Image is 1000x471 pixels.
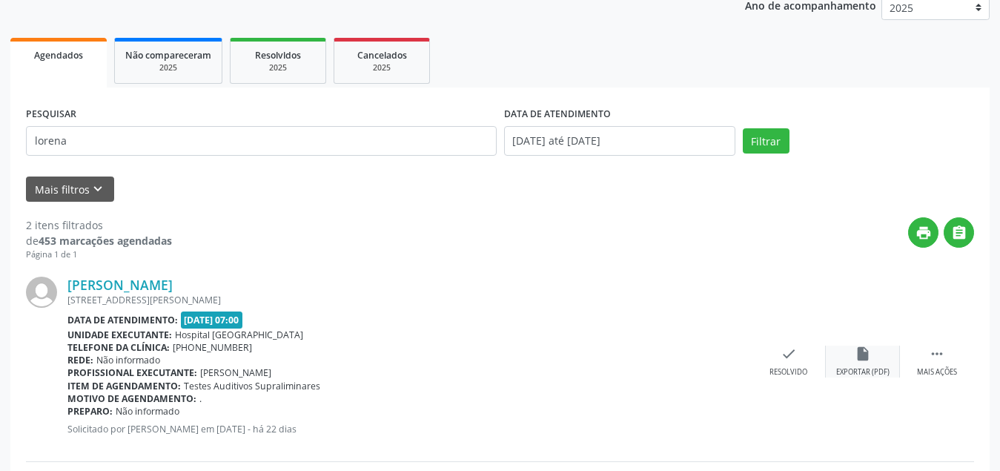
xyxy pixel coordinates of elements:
[125,62,211,73] div: 2025
[67,294,752,306] div: [STREET_ADDRESS][PERSON_NAME]
[39,234,172,248] strong: 453 marcações agendadas
[26,233,172,248] div: de
[200,366,271,379] span: [PERSON_NAME]
[67,329,172,341] b: Unidade executante:
[26,248,172,261] div: Página 1 de 1
[90,181,106,197] i: keyboard_arrow_down
[181,312,243,329] span: [DATE] 07:00
[67,380,181,392] b: Item de agendamento:
[769,367,807,378] div: Resolvido
[116,405,179,418] span: Não informado
[26,217,172,233] div: 2 itens filtrados
[504,126,735,156] input: Selecione um intervalo
[255,49,301,62] span: Resolvidos
[915,225,932,241] i: print
[908,217,938,248] button: print
[345,62,419,73] div: 2025
[357,49,407,62] span: Cancelados
[67,354,93,366] b: Rede:
[67,392,196,405] b: Motivo de agendamento:
[67,277,173,293] a: [PERSON_NAME]
[836,367,890,378] div: Exportar (PDF)
[855,346,871,362] i: insert_drive_file
[26,103,76,126] label: PESQUISAR
[67,405,113,418] b: Preparo:
[67,314,178,326] b: Data de atendimento:
[67,341,170,354] b: Telefone da clínica:
[917,367,957,378] div: Mais ações
[184,380,320,392] span: Testes Auditivos Supraliminares
[67,366,197,379] b: Profissional executante:
[951,225,967,241] i: 
[26,177,114,202] button: Mais filtroskeyboard_arrow_down
[241,62,315,73] div: 2025
[175,329,303,341] span: Hospital [GEOGRAPHIC_DATA]
[96,354,160,366] span: Não informado
[173,341,252,354] span: [PHONE_NUMBER]
[67,423,752,435] p: Solicitado por [PERSON_NAME] em [DATE] - há 22 dias
[26,126,497,156] input: Nome, CNS
[199,392,202,405] span: .
[929,346,945,362] i: 
[34,49,83,62] span: Agendados
[944,217,974,248] button: 
[743,128,789,154] button: Filtrar
[26,277,57,308] img: img
[125,49,211,62] span: Não compareceram
[781,346,797,362] i: check
[504,103,611,126] label: DATA DE ATENDIMENTO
